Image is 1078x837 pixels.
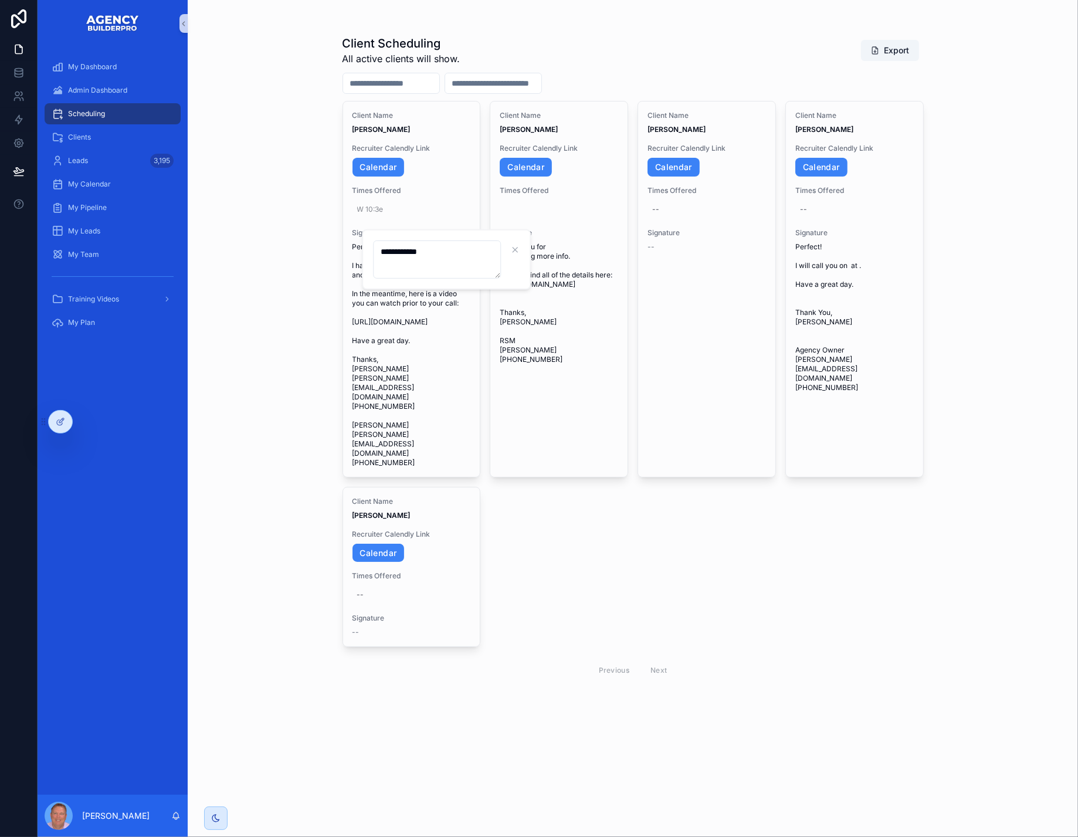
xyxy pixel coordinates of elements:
[861,40,919,61] button: Export
[45,150,181,171] a: Leads3,195
[352,544,405,562] a: Calendar
[45,221,181,242] a: My Leads
[352,242,471,467] span: Perfect! I have added you to our schedule and one of us will call you on at . In the meantime, he...
[68,318,95,327] span: My Plan
[648,228,766,238] span: Signature
[500,144,618,153] span: Recruiter Calendly Link
[352,158,405,177] a: Calendar
[45,56,181,77] a: My Dashboard
[45,103,181,124] a: Scheduling
[500,186,618,195] span: Times Offered
[68,156,88,165] span: Leads
[785,101,924,477] a: Client Name[PERSON_NAME]Recruiter Calendly LinkCalendarTimes Offered--SignaturePerfect! I will ca...
[68,133,91,142] span: Clients
[357,590,364,599] div: --
[352,111,471,120] span: Client Name
[68,109,105,118] span: Scheduling
[800,205,807,214] div: --
[648,186,766,195] span: Times Offered
[343,35,460,52] h1: Client Scheduling
[795,144,914,153] span: Recruiter Calendly Link
[343,487,481,648] a: Client Name[PERSON_NAME]Recruiter Calendly LinkCalendarTimes Offered--Signature--
[150,154,174,168] div: 3,195
[352,186,471,195] span: Times Offered
[45,127,181,148] a: Clients
[38,47,188,350] div: scrollable content
[648,144,766,153] span: Recruiter Calendly Link
[352,125,411,134] strong: [PERSON_NAME]
[648,125,706,134] strong: [PERSON_NAME]
[795,228,914,238] span: Signature
[648,242,655,252] span: --
[648,158,700,177] a: Calendar
[68,179,111,189] span: My Calendar
[500,242,618,364] span: Thank you for requesting more info. You can find all of the details here: [URL][DOMAIN_NAME] Than...
[352,530,471,539] span: Recruiter Calendly Link
[352,497,471,506] span: Client Name
[795,242,914,392] span: Perfect! I will call you on at . Have a great day. Thank You, [PERSON_NAME] Agency Owner [PERSON_...
[45,174,181,195] a: My Calendar
[490,101,628,477] a: Client Name[PERSON_NAME]Recruiter Calendly LinkCalendarTimes OfferedSignatureThank you for reques...
[68,294,119,304] span: Training Videos
[45,289,181,310] a: Training Videos
[82,810,150,822] p: [PERSON_NAME]
[45,312,181,333] a: My Plan
[638,101,776,477] a: Client Name[PERSON_NAME]Recruiter Calendly LinkCalendarTimes Offered--Signature--
[500,125,558,134] strong: [PERSON_NAME]
[68,62,117,72] span: My Dashboard
[352,628,360,637] span: --
[352,511,411,520] strong: [PERSON_NAME]
[352,228,471,238] span: Signature
[68,250,99,259] span: My Team
[68,86,127,95] span: Admin Dashboard
[352,571,471,581] span: Times Offered
[343,101,481,477] a: Client Name[PERSON_NAME]Recruiter Calendly LinkCalendarTimes OfferedW 10:3eSignaturePerfect! I ha...
[795,125,853,134] strong: [PERSON_NAME]
[352,144,471,153] span: Recruiter Calendly Link
[343,52,460,66] span: All active clients will show.
[500,228,618,238] span: Signature
[500,111,618,120] span: Client Name
[652,205,659,214] div: --
[45,244,181,265] a: My Team
[795,186,914,195] span: Times Offered
[357,205,466,214] span: W 10:3e
[45,197,181,218] a: My Pipeline
[68,226,100,236] span: My Leads
[68,203,107,212] span: My Pipeline
[352,614,471,623] span: Signature
[86,14,140,33] img: App logo
[648,111,766,120] span: Client Name
[795,158,848,177] a: Calendar
[500,158,552,177] a: Calendar
[45,80,181,101] a: Admin Dashboard
[795,111,914,120] span: Client Name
